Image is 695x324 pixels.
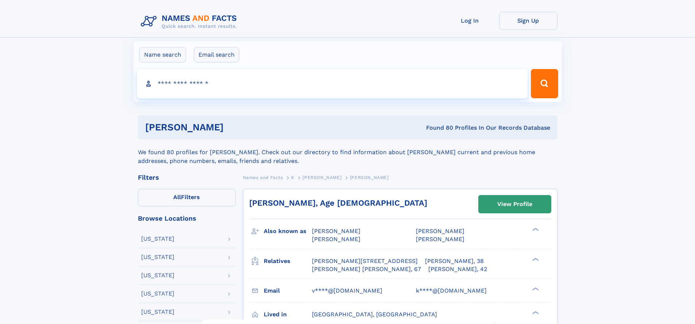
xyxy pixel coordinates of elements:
span: [PERSON_NAME] [350,175,389,180]
div: View Profile [497,196,532,213]
a: Names and Facts [243,173,283,182]
button: Search Button [531,69,558,98]
a: [PERSON_NAME], Age [DEMOGRAPHIC_DATA] [249,198,427,207]
span: K [291,175,294,180]
div: ❯ [530,286,539,291]
div: [US_STATE] [141,291,174,297]
div: [US_STATE] [141,254,174,260]
span: [PERSON_NAME] [312,228,360,235]
a: K [291,173,294,182]
label: Filters [138,189,236,206]
h3: Lived in [264,308,312,321]
h3: Also known as [264,225,312,237]
a: Log In [441,12,499,30]
span: All [173,194,181,201]
a: [PERSON_NAME], 42 [428,265,487,273]
a: Sign Up [499,12,557,30]
span: [GEOGRAPHIC_DATA], [GEOGRAPHIC_DATA] [312,311,437,318]
a: [PERSON_NAME], 38 [425,257,484,265]
div: [US_STATE] [141,309,174,315]
div: ❯ [530,227,539,232]
a: View Profile [479,195,551,213]
div: Found 80 Profiles In Our Records Database [325,124,550,132]
input: search input [137,69,528,98]
div: [US_STATE] [141,272,174,278]
div: We found 80 profiles for [PERSON_NAME]. Check out our directory to find information about [PERSON... [138,139,557,165]
label: Email search [194,47,239,62]
div: ❯ [530,310,539,315]
span: [PERSON_NAME] [416,236,464,243]
span: [PERSON_NAME] [416,228,464,235]
h3: Email [264,285,312,297]
h3: Relatives [264,255,312,267]
h1: [PERSON_NAME] [145,123,325,132]
div: ❯ [530,257,539,262]
div: Browse Locations [138,215,236,222]
div: Filters [138,174,236,181]
a: [PERSON_NAME] [PERSON_NAME], 67 [312,265,421,273]
div: [US_STATE] [141,236,174,242]
a: [PERSON_NAME] [302,173,341,182]
span: [PERSON_NAME] [312,236,360,243]
label: Name search [139,47,186,62]
span: [PERSON_NAME] [302,175,341,180]
img: Logo Names and Facts [138,12,243,31]
a: [PERSON_NAME][STREET_ADDRESS] [312,257,418,265]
